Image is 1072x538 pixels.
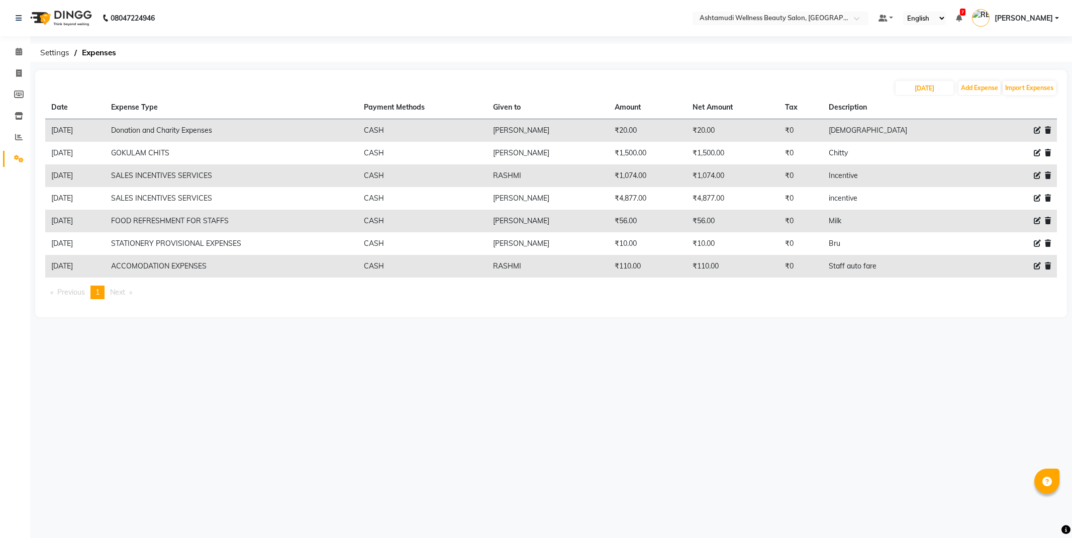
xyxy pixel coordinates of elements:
[487,119,609,142] td: [PERSON_NAME]
[45,255,105,278] td: [DATE]
[960,9,965,16] span: 7
[958,81,1001,95] button: Add Expense
[779,232,823,255] td: ₹0
[111,4,155,32] b: 08047224946
[26,4,94,32] img: logo
[1003,81,1056,95] button: Import Expenses
[105,187,358,210] td: SALES INCENTIVES SERVICES
[105,164,358,187] td: SALES INCENTIVES SERVICES
[687,187,779,210] td: ₹4,877.00
[358,142,488,164] td: CASH
[779,210,823,232] td: ₹0
[358,164,488,187] td: CASH
[779,255,823,278] td: ₹0
[487,232,609,255] td: [PERSON_NAME]
[487,187,609,210] td: [PERSON_NAME]
[1030,498,1062,528] iframe: chat widget
[45,210,105,232] td: [DATE]
[609,119,687,142] td: ₹20.00
[896,81,953,95] input: PLACEHOLDER.DATE
[823,255,984,278] td: Staff auto fare
[995,13,1053,24] span: [PERSON_NAME]
[105,232,358,255] td: STATIONERY PROVISIONAL EXPENSES
[105,210,358,232] td: FOOD REFRESHMENT FOR STAFFS
[609,187,687,210] td: ₹4,877.00
[45,164,105,187] td: [DATE]
[823,96,984,119] th: Description
[609,164,687,187] td: ₹1,074.00
[95,288,100,297] span: 1
[823,164,984,187] td: Incentive
[45,232,105,255] td: [DATE]
[487,142,609,164] td: [PERSON_NAME]
[779,142,823,164] td: ₹0
[609,255,687,278] td: ₹110.00
[110,288,125,297] span: Next
[487,164,609,187] td: RASHMI
[687,96,779,119] th: Net Amount
[487,255,609,278] td: RASHMI
[358,96,488,119] th: Payment Methods
[105,119,358,142] td: Donation and Charity Expenses
[487,210,609,232] td: [PERSON_NAME]
[35,44,74,62] span: Settings
[609,232,687,255] td: ₹10.00
[358,210,488,232] td: CASH
[57,288,85,297] span: Previous
[779,119,823,142] td: ₹0
[609,210,687,232] td: ₹56.00
[105,255,358,278] td: ACCOMODATION EXPENSES
[45,286,1057,299] nav: Pagination
[823,187,984,210] td: incentive
[779,164,823,187] td: ₹0
[609,96,687,119] th: Amount
[105,142,358,164] td: GOKULAM CHITS
[45,96,105,119] th: Date
[972,9,990,27] img: RENO GEORGE
[358,187,488,210] td: CASH
[45,187,105,210] td: [DATE]
[358,119,488,142] td: CASH
[77,44,121,62] span: Expenses
[687,232,779,255] td: ₹10.00
[358,232,488,255] td: CASH
[487,96,609,119] th: Given to
[358,255,488,278] td: CASH
[609,142,687,164] td: ₹1,500.00
[823,142,984,164] td: Chitty
[687,255,779,278] td: ₹110.00
[687,164,779,187] td: ₹1,074.00
[687,119,779,142] td: ₹20.00
[45,119,105,142] td: [DATE]
[45,142,105,164] td: [DATE]
[956,14,962,23] a: 7
[823,232,984,255] td: Bru
[687,210,779,232] td: ₹56.00
[105,96,358,119] th: Expense Type
[687,142,779,164] td: ₹1,500.00
[823,210,984,232] td: Milk
[779,187,823,210] td: ₹0
[779,96,823,119] th: Tax
[823,119,984,142] td: [DEMOGRAPHIC_DATA]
